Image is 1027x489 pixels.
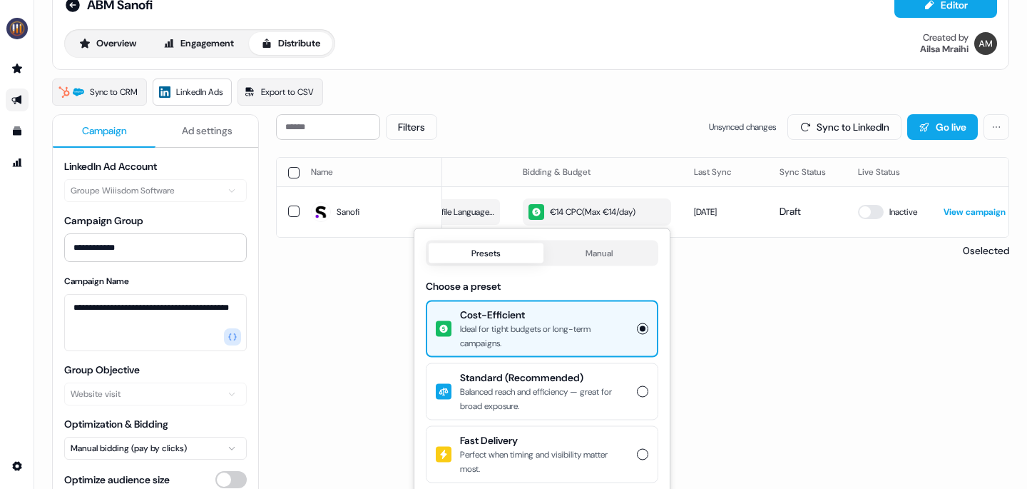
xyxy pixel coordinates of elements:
button: Distribute [249,32,332,55]
label: Group Objective [64,363,140,376]
a: LinkedIn Ads [153,79,232,106]
button: Optimize audience size [215,471,247,488]
th: Name [300,158,442,186]
span: Draft [780,205,801,218]
button: Standard (Recommended)Balanced reach and efficiency — great for broad exposure. [637,386,648,398]
span: Campaign [82,123,127,138]
label: Campaign Group [64,214,143,227]
button: Filters [386,114,437,140]
a: Go to attribution [6,151,29,174]
td: [DATE] [683,186,768,237]
p: 0 selected [957,243,1009,258]
span: Ad settings [182,123,233,138]
button: Overview [67,32,148,55]
div: Ideal for tight budgets or long-term campaigns. [460,322,628,351]
span: Export to CSV [261,85,314,99]
div: €14 CPC ( Max €14/day ) [528,204,635,220]
label: Choose a preset [426,280,501,293]
span: Optimize audience size [64,473,170,487]
label: LinkedIn Ad Account [64,160,157,173]
button: Manual [543,243,656,263]
button: Presets [429,243,543,263]
th: Bidding & Budget [511,158,683,186]
a: Go to integrations [6,455,29,478]
button: Sync to LinkedIn [787,114,901,140]
div: Perfect when timing and visibility matter most. [460,448,628,476]
label: Campaign Name [64,276,129,287]
a: Export to CSV [237,79,323,106]
th: Live Status [847,158,932,186]
a: Go to outbound experience [6,89,29,111]
span: LinkedIn Ads [176,85,223,99]
span: Sync to CRM [90,85,138,99]
th: Last Sync [683,158,768,186]
label: Optimization & Bidding [64,418,168,430]
span: Cost-Efficient [460,308,628,322]
button: Engagement [151,32,246,55]
span: Unsynced changes [709,120,776,134]
span: Standard (Recommended) [460,370,628,385]
span: Sanofi [337,205,359,219]
button: Fast DeliveryPerfect when timing and visibility matter most. [637,449,648,460]
button: Cost-EfficientIdeal for tight budgets or long-term campaigns. [637,323,648,335]
button: €14 CPC(Max €14/day) [523,198,671,226]
a: Go to prospects [6,57,29,80]
button: Go live [907,114,978,140]
span: Fast Delivery [460,433,628,448]
a: Sync to CRM [52,79,147,106]
span: Inactive [889,205,917,219]
div: Balanced reach and efficiency — great for broad exposure. [460,385,628,413]
div: Created by [923,32,969,44]
button: More actions [983,114,1009,140]
img: Ailsa [974,32,997,55]
a: View campaign [944,206,1006,218]
a: Go to templates [6,120,29,143]
div: Ailsa Mraihi [920,44,969,55]
th: Sync Status [768,158,847,186]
